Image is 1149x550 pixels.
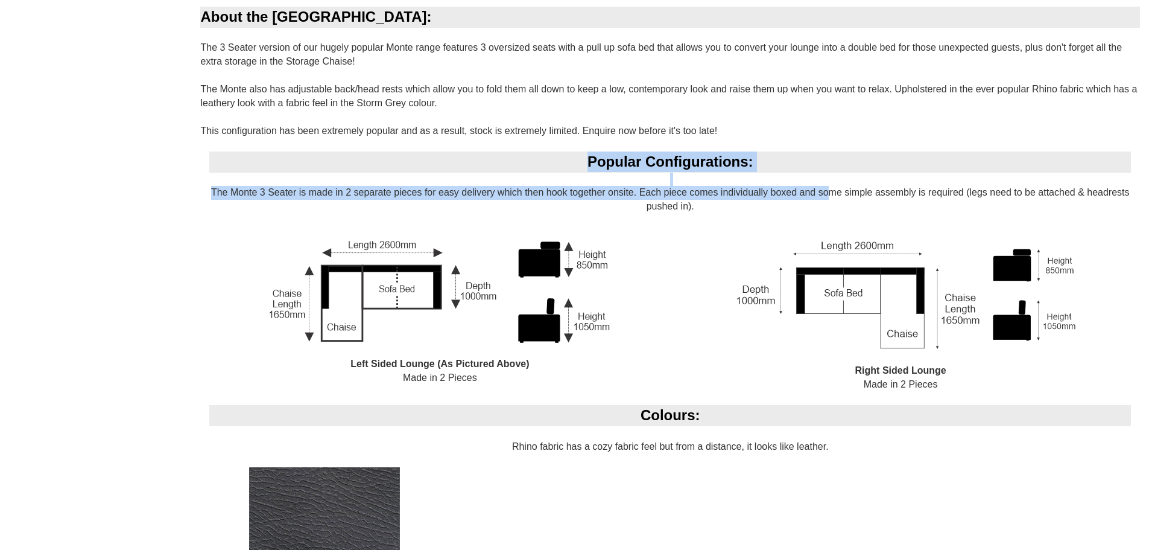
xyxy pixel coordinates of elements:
[855,365,946,376] b: Right Sided Lounge
[200,152,1140,405] div: The Monte 3 Seater is made in 2 separate pieces for easy delivery which then hook together onsite...
[259,228,621,357] img: Left Sided Chaise
[670,228,1131,406] div: Made in 2 Pieces
[200,7,1140,27] div: About the [GEOGRAPHIC_DATA]:
[209,405,1131,426] div: Colours:
[720,228,1081,364] img: Right Sided Lounge
[209,228,670,399] div: Made in 2 Pieces
[350,359,529,369] b: Left Sided Lounge (As Pictured Above)
[209,152,1131,172] div: Popular Configurations:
